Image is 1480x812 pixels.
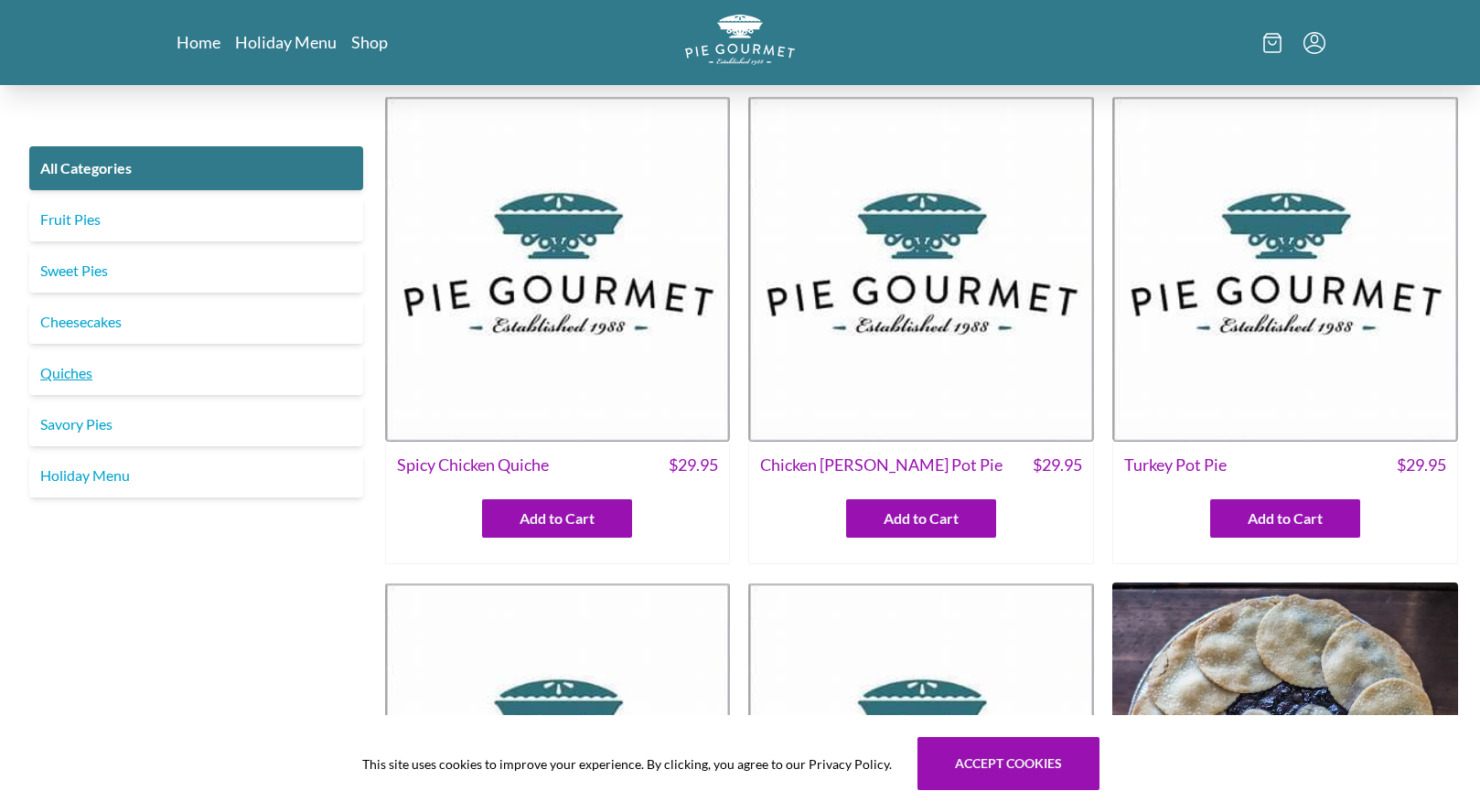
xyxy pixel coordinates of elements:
[385,96,731,442] img: Spicy Chicken Quiche
[362,754,892,774] span: This site uses cookies to improve your experience. By clicking, you agree to our Privacy Policy.
[884,507,959,529] span: Add to Cart
[482,499,632,538] button: Add to Cart
[177,31,220,53] a: Home
[235,31,337,53] a: Holiday Menu
[29,198,363,241] a: Fruit Pies
[29,300,363,344] a: Cheesecakes
[351,31,388,53] a: Shop
[917,737,1099,790] button: Accept cookies
[1303,32,1325,54] button: Menu
[669,453,718,477] span: $ 29.95
[29,402,363,446] a: Savory Pies
[1248,507,1323,529] span: Add to Cart
[685,15,795,65] img: logo
[1397,453,1446,477] span: $ 29.95
[1210,499,1360,538] button: Add to Cart
[748,96,1094,442] img: Chicken Curry Pot Pie
[29,249,363,293] a: Sweet Pies
[685,15,795,70] a: Logo
[520,507,595,529] span: Add to Cart
[1033,453,1082,477] span: $ 29.95
[760,453,1003,477] span: Chicken [PERSON_NAME] Pot Pie
[1124,453,1227,477] span: Turkey Pot Pie
[397,453,549,477] span: Spicy Chicken Quiche
[846,499,996,538] button: Add to Cart
[29,454,363,497] a: Holiday Menu
[29,146,363,190] a: All Categories
[1112,96,1458,442] img: Turkey Pot Pie
[29,351,363,395] a: Quiches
